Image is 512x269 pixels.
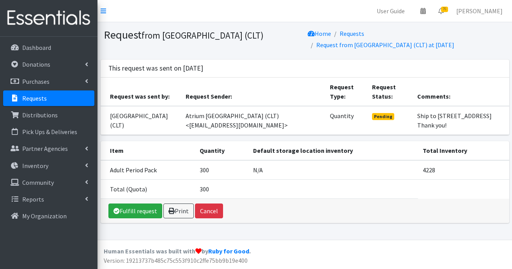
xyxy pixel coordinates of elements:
[372,113,394,120] span: Pending
[181,78,325,106] th: Request Sender:
[248,141,418,160] th: Default storage location inventory
[367,78,413,106] th: Request Status:
[441,7,448,12] span: 76
[3,40,94,55] a: Dashboard
[308,30,331,37] a: Home
[101,141,195,160] th: Item
[195,141,248,160] th: Quantity
[195,204,223,218] button: Cancel
[22,128,77,136] p: Pick Ups & Deliveries
[3,191,94,207] a: Reports
[3,124,94,140] a: Pick Ups & Deliveries
[101,78,181,106] th: Request was sent by:
[3,107,94,123] a: Distributions
[22,195,44,203] p: Reports
[208,247,249,255] a: Ruby for Good
[248,160,418,180] td: N/A
[22,78,50,85] p: Purchases
[104,28,302,42] h1: Request
[142,30,264,41] small: from [GEOGRAPHIC_DATA] (CLT)
[325,106,368,135] td: Quantity
[22,145,68,152] p: Partner Agencies
[340,30,364,37] a: Requests
[316,41,454,49] a: Request from [GEOGRAPHIC_DATA] (CLT) at [DATE]
[22,60,50,68] p: Donations
[3,141,94,156] a: Partner Agencies
[3,175,94,190] a: Community
[108,204,162,218] a: Fulfill request
[450,3,509,19] a: [PERSON_NAME]
[370,3,411,19] a: User Guide
[3,158,94,173] a: Inventory
[3,57,94,72] a: Donations
[3,208,94,224] a: My Organization
[22,44,51,51] p: Dashboard
[432,3,450,19] a: 76
[325,78,368,106] th: Request Type:
[22,94,47,102] p: Requests
[413,106,509,135] td: Ship to [STREET_ADDRESS] Thank you!
[101,106,181,135] td: [GEOGRAPHIC_DATA] (CLT)
[22,111,58,119] p: Distributions
[101,160,195,180] td: Adult Period Pack
[163,204,194,218] a: Print
[418,160,509,180] td: 4228
[3,90,94,106] a: Requests
[413,78,509,106] th: Comments:
[195,160,248,180] td: 300
[195,179,248,198] td: 300
[3,74,94,89] a: Purchases
[108,64,203,73] h3: This request was sent on [DATE]
[101,179,195,198] td: Total (Quota)
[418,141,509,160] th: Total Inventory
[3,5,94,31] img: HumanEssentials
[104,247,251,255] strong: Human Essentials was built with by .
[22,179,54,186] p: Community
[104,257,248,264] span: Version: 19213737b485c75c553f910c2ffe75bb9b19e400
[22,162,48,170] p: Inventory
[181,106,325,135] td: Atrium [GEOGRAPHIC_DATA] (CLT) <[EMAIL_ADDRESS][DOMAIN_NAME]>
[22,212,67,220] p: My Organization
